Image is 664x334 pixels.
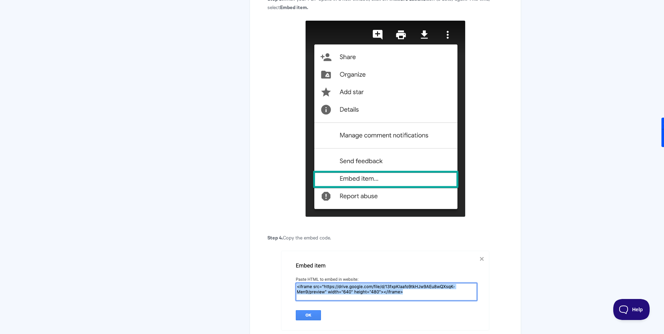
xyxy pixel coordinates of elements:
[280,3,308,11] strong: Embed item.
[267,234,283,241] strong: Step 4.
[267,233,503,242] p: Copy the embed code.
[613,299,650,320] iframe: Toggle Customer Support
[305,20,466,217] img: file-PhxaHkm61j.png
